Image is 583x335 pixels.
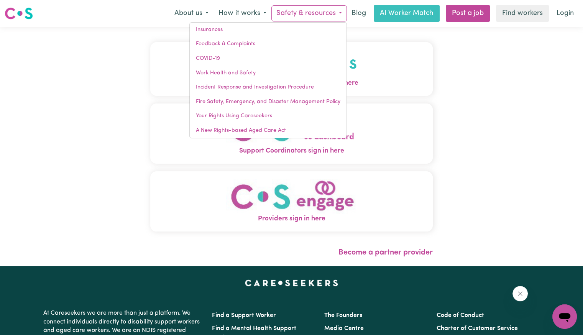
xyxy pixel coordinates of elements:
a: The Founders [324,312,362,319]
a: Find workers [496,5,549,22]
a: Work Health and Safety [190,66,347,80]
span: Need any help? [5,5,46,11]
a: Insurances [190,23,347,37]
a: Your Rights Using Careseekers [190,109,347,123]
a: Blog [347,5,371,22]
a: Code of Conduct [437,312,484,319]
iframe: Close message [512,286,528,301]
a: Post a job [446,5,490,22]
iframe: Button to launch messaging window [552,304,577,329]
a: COVID-19 [190,51,347,66]
a: Media Centre [324,325,364,332]
button: Support Coordinators sign in here [150,103,433,164]
a: Fire Safety, Emergency, and Disaster Management Policy [190,95,347,109]
a: Charter of Customer Service [437,325,518,332]
button: Safety & resources [271,5,347,21]
span: Care workers and care seekers sign in here [150,78,433,88]
a: Incident Response and Investigation Procedure [190,80,347,95]
a: AI Worker Match [374,5,440,22]
a: Careseekers home page [245,280,338,286]
button: Providers sign in here [150,171,433,232]
a: Become a partner provider [338,249,433,256]
img: Careseekers logo [5,7,33,20]
a: Careseekers logo [5,5,33,22]
a: Find a Support Worker [212,312,276,319]
div: Safety & resources [189,22,347,138]
button: How it works [213,5,271,21]
button: About us [169,5,213,21]
button: Care workers and care seekers sign in here [150,42,433,96]
span: Providers sign in here [150,214,433,224]
a: A New Rights-based Aged Care Act [190,123,347,138]
a: Feedback & Complaints [190,37,347,51]
span: Support Coordinators sign in here [150,146,433,156]
a: Login [552,5,578,22]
